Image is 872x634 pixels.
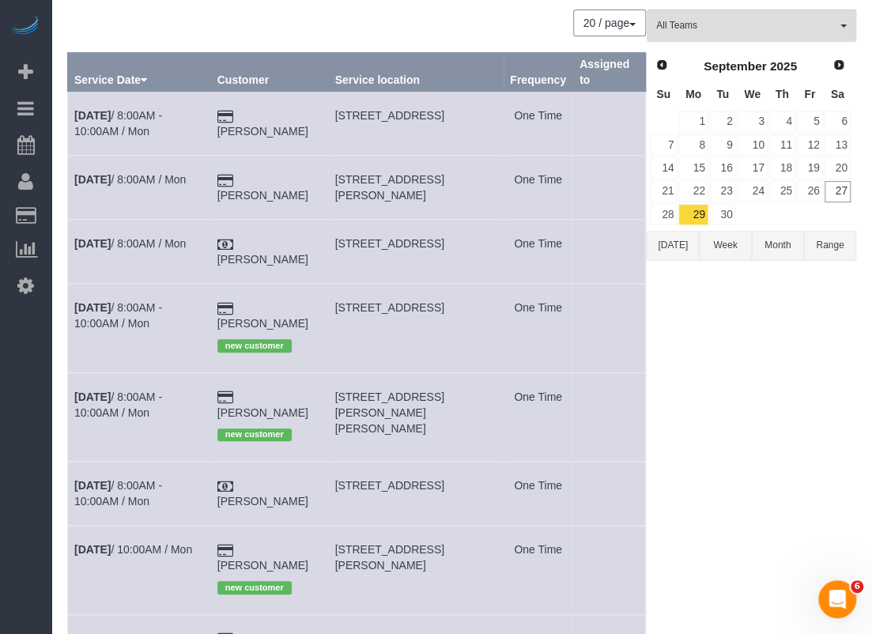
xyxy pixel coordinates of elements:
a: 26 [797,181,823,202]
a: 24 [737,181,767,202]
span: [STREET_ADDRESS][PERSON_NAME] [335,173,444,202]
td: Service location [328,92,504,156]
i: Check Payment [217,481,233,492]
td: Customer [210,156,328,220]
th: Customer [210,53,328,92]
td: Customer [210,526,328,614]
td: Frequency [504,372,573,461]
a: 18 [769,157,795,179]
a: [PERSON_NAME] [217,189,308,202]
th: Assigned to [572,53,645,92]
a: 27 [825,181,851,202]
a: 3 [737,111,767,133]
span: September [704,59,767,73]
td: Customer [210,220,328,284]
b: [DATE] [74,543,111,556]
a: 20 [825,157,851,179]
button: Week [699,231,751,260]
button: All Teams [647,9,856,42]
a: 30 [710,204,736,225]
a: [PERSON_NAME] [217,253,308,266]
a: 16 [710,157,736,179]
i: Credit Card Payment [217,545,233,557]
span: [STREET_ADDRESS] [335,479,444,492]
span: new customer [217,339,292,352]
span: 2025 [770,59,797,73]
b: [DATE] [74,173,111,186]
span: Sunday [656,88,670,100]
td: Schedule date [68,220,211,284]
td: Assigned to [572,526,645,614]
a: 15 [678,157,708,179]
a: [DATE]/ 8:00AM / Mon [74,173,186,186]
a: [PERSON_NAME] [217,317,308,330]
a: 11 [769,134,795,156]
a: 14 [650,157,677,179]
a: 9 [710,134,736,156]
td: Assigned to [572,284,645,372]
b: [DATE] [74,109,111,122]
a: 5 [797,111,823,133]
a: 1 [678,111,708,133]
nav: Pagination navigation [574,9,646,36]
a: [DATE]/ 8:00AM / Mon [74,237,186,250]
a: [DATE]/ 8:00AM - 10:00AM / Mon [74,109,162,138]
td: Assigned to [572,372,645,461]
button: 20 / page [573,9,646,36]
a: [PERSON_NAME] [217,495,308,508]
button: Month [752,231,804,260]
span: [STREET_ADDRESS][PERSON_NAME][PERSON_NAME] [335,391,444,435]
a: 2 [710,111,736,133]
span: Next [832,58,845,71]
span: Prev [655,58,668,71]
iframe: Intercom live chat [818,580,856,618]
a: Automaid Logo [9,16,41,38]
b: [DATE] [74,237,111,250]
span: new customer [217,581,292,594]
td: Service location [328,372,504,461]
th: Frequency [504,53,573,92]
td: Schedule date [68,372,211,461]
td: Assigned to [572,92,645,156]
td: Service location [328,462,504,526]
i: Credit Card Payment [217,175,233,187]
button: Range [804,231,856,260]
td: Schedule date [68,92,211,156]
a: 25 [769,181,795,202]
td: Assigned to [572,462,645,526]
td: Service location [328,220,504,284]
span: Monday [685,88,701,100]
b: [DATE] [74,479,111,492]
th: Service location [328,53,504,92]
td: Frequency [504,462,573,526]
td: Service location [328,284,504,372]
a: [PERSON_NAME] [217,559,308,572]
a: 8 [678,134,708,156]
span: Thursday [776,88,789,100]
a: 29 [678,204,708,225]
ol: All Teams [647,9,856,34]
span: [STREET_ADDRESS] [335,109,444,122]
span: 6 [851,580,863,593]
td: Schedule date [68,284,211,372]
a: Next [828,55,850,77]
span: All Teams [656,19,836,32]
span: Wednesday [744,88,761,100]
a: 28 [650,204,677,225]
td: Frequency [504,92,573,156]
a: 19 [797,157,823,179]
td: Customer [210,462,328,526]
i: Check Payment [217,240,233,251]
button: [DATE] [647,231,699,260]
td: Schedule date [68,462,211,526]
td: Frequency [504,156,573,220]
span: [STREET_ADDRESS] [335,301,444,314]
td: Schedule date [68,156,211,220]
a: 23 [710,181,736,202]
td: Frequency [504,284,573,372]
a: 4 [769,111,795,133]
td: Frequency [504,220,573,284]
td: Customer [210,92,328,156]
b: [DATE] [74,301,111,314]
a: [DATE]/ 8:00AM - 10:00AM / Mon [74,301,162,330]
